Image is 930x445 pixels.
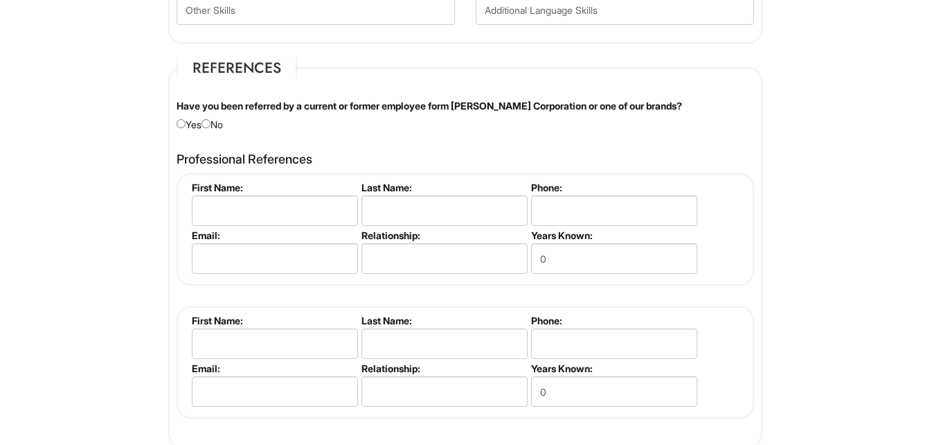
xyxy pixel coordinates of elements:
[361,182,526,193] label: Last Name:
[361,363,526,374] label: Relationship:
[177,152,754,166] h4: Professional References
[177,58,297,78] legend: References
[192,182,356,193] label: First Name:
[531,363,695,374] label: Years Known:
[192,363,356,374] label: Email:
[166,99,764,132] div: Yes No
[531,315,695,326] label: Phone:
[531,229,695,241] label: Years Known:
[361,229,526,241] label: Relationship:
[192,315,356,326] label: First Name:
[192,229,356,241] label: Email:
[177,99,682,113] label: Have you been referred by a current or former employee form [PERSON_NAME] Corporation or one of o...
[531,182,695,193] label: Phone:
[361,315,526,326] label: Last Name:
